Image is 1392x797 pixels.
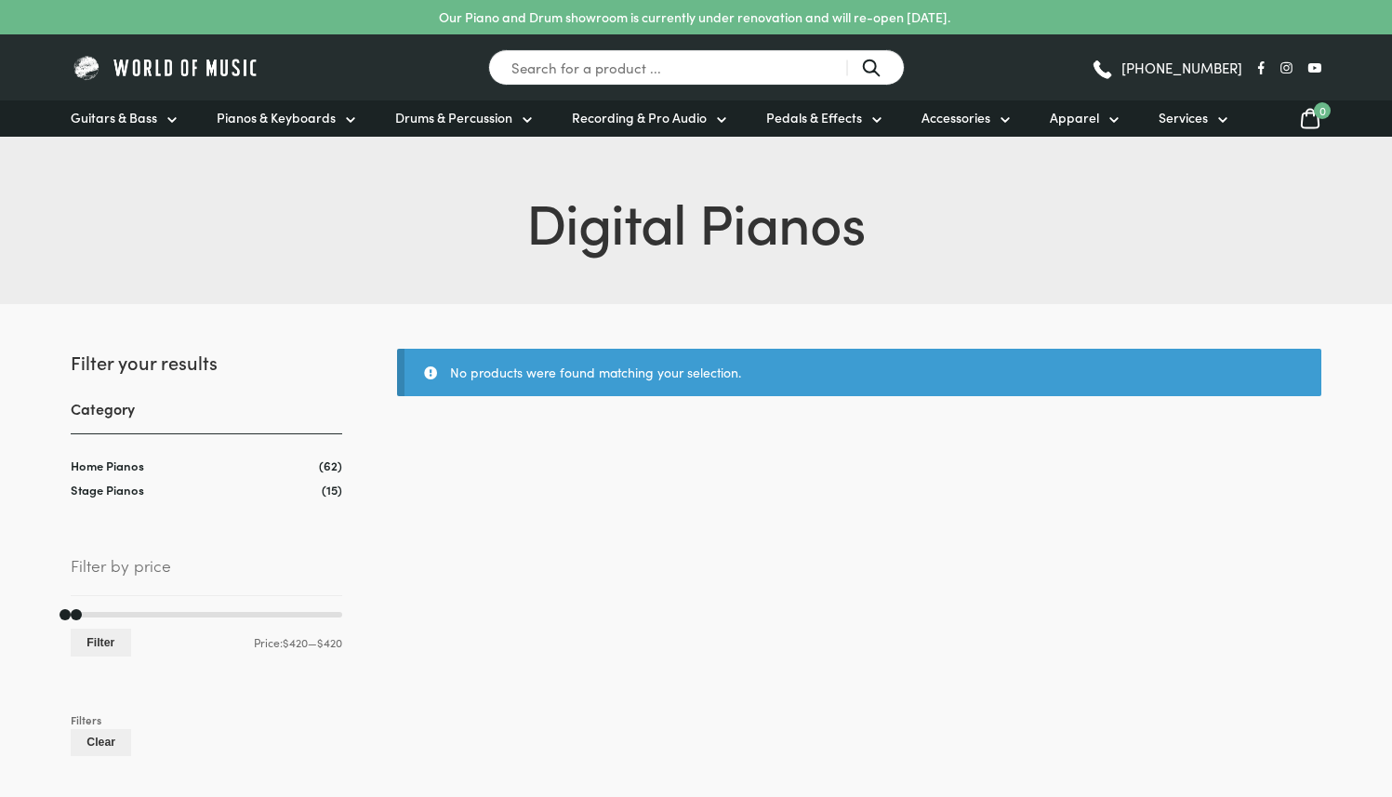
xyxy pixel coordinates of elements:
[71,349,342,375] h2: Filter your results
[71,53,261,82] img: World of Music
[71,481,144,498] a: Stage Pianos
[488,49,905,86] input: Search for a product ...
[71,629,342,656] div: Price: —
[71,181,1321,259] h1: Digital Pianos
[397,349,1321,396] div: No products were found matching your selection.
[71,108,157,127] span: Guitars & Bass
[71,398,342,434] h3: Category
[217,108,336,127] span: Pianos & Keyboards
[1121,60,1242,74] span: [PHONE_NUMBER]
[395,108,512,127] span: Drums & Percussion
[1314,102,1331,119] span: 0
[1050,108,1099,127] span: Apparel
[439,7,950,27] p: Our Piano and Drum showroom is currently under renovation and will re-open [DATE].
[283,634,308,650] span: $420
[572,108,707,127] span: Recording & Pro Audio
[71,629,131,656] button: Filter
[322,482,342,498] span: (15)
[319,458,342,473] span: (62)
[1122,592,1392,797] iframe: Chat with our support team
[766,108,862,127] span: Pedals & Effects
[921,108,990,127] span: Accessories
[71,711,342,729] div: Filters
[1091,54,1242,82] a: [PHONE_NUMBER]
[71,729,131,756] button: Clear
[1159,108,1208,127] span: Services
[71,457,144,474] a: Home Pianos
[71,552,342,595] span: Filter by price
[317,634,342,650] span: $420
